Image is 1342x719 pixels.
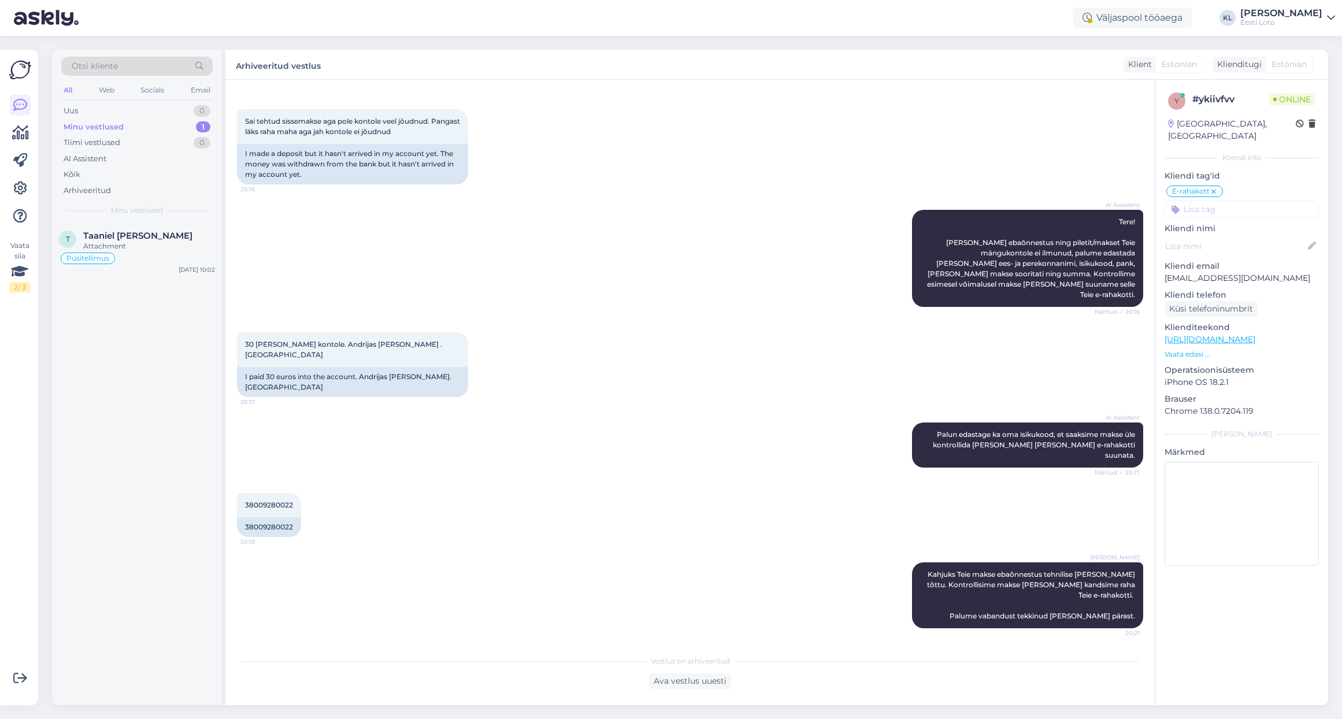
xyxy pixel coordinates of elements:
[179,265,215,274] div: [DATE] 10:02
[245,340,444,359] span: 30 [PERSON_NAME] kontole. Andrijas [PERSON_NAME] . [GEOGRAPHIC_DATA]
[1165,260,1319,272] p: Kliendi email
[237,144,468,184] div: I made a deposit but it hasn't arrived in my account yet. The money was withdrawn from the bank b...
[240,538,284,546] span: 20:18
[83,231,192,241] span: Taaniel Tippi
[9,240,30,292] div: Vaata siia
[1073,8,1192,28] div: Väljaspool tööaega
[1090,553,1140,562] span: [PERSON_NAME]
[1165,349,1319,360] p: Vaata edasi ...
[9,282,30,292] div: 2 / 3
[1240,9,1335,27] a: [PERSON_NAME]Eesti Loto
[1219,10,1236,26] div: KL
[1269,93,1315,106] span: Online
[64,105,78,117] div: Uus
[240,398,284,406] span: 20:17
[64,121,124,133] div: Minu vestlused
[64,153,106,165] div: AI Assistent
[1240,18,1322,27] div: Eesti Loto
[237,517,301,537] div: 38009280022
[1213,58,1262,71] div: Klienditugi
[66,255,109,262] span: Püsitellimus
[196,121,210,133] div: 1
[237,367,468,397] div: I paid 30 euros into the account. Andrijas [PERSON_NAME]. [GEOGRAPHIC_DATA]
[649,673,731,689] div: Ava vestlus uuesti
[111,205,163,216] span: Minu vestlused
[138,83,166,98] div: Socials
[236,57,321,72] label: Arhiveeritud vestlus
[9,59,31,81] img: Askly Logo
[64,185,111,197] div: Arhiveeritud
[1165,289,1319,301] p: Kliendi telefon
[1096,201,1140,209] span: AI Assistent
[1165,170,1319,182] p: Kliendi tag'id
[83,241,215,251] div: Attachment
[1165,223,1319,235] p: Kliendi nimi
[1096,629,1140,638] span: 20:21
[194,105,210,117] div: 0
[1168,118,1296,142] div: [GEOGRAPHIC_DATA], [GEOGRAPHIC_DATA]
[933,430,1137,459] span: Palun edastage ka oma isikukood, et saaksime makse üle kontrollida [PERSON_NAME] [PERSON_NAME] e-...
[97,83,117,98] div: Web
[1174,97,1179,105] span: y
[1095,307,1140,316] span: Nähtud ✓ 20:16
[651,656,730,666] span: Vestlus on arhiveeritud
[1165,405,1319,417] p: Chrome 138.0.7204.119
[1165,301,1258,317] div: Küsi telefoninumbrit
[1172,188,1210,195] span: E-rahakott
[1165,364,1319,376] p: Operatsioonisüsteem
[64,169,80,180] div: Kõik
[1165,334,1255,344] a: [URL][DOMAIN_NAME]
[1165,446,1319,458] p: Märkmed
[1165,272,1319,284] p: [EMAIL_ADDRESS][DOMAIN_NAME]
[1095,468,1140,477] span: Nähtud ✓ 20:17
[1162,58,1197,71] span: Estonian
[1240,9,1322,18] div: [PERSON_NAME]
[245,117,462,136] span: Sai tehtud sissemakse aga pole kontole veel jõudnud. Pangast läks raha maha aga jah kontole ei jõ...
[245,501,293,509] span: 38009280022
[188,83,213,98] div: Email
[1165,393,1319,405] p: Brauser
[64,137,120,149] div: Tiimi vestlused
[66,235,70,243] span: T
[1192,92,1269,106] div: # ykiivfvv
[1271,58,1307,71] span: Estonian
[194,137,210,149] div: 0
[927,570,1137,620] span: Kahjuks Teie makse ebaõnnestus tehnilise [PERSON_NAME] tõttu. Kontrollisime makse [PERSON_NAME] k...
[1165,321,1319,333] p: Klienditeekond
[1165,153,1319,163] div: Kliendi info
[1165,376,1319,388] p: iPhone OS 18.2.1
[1165,240,1306,253] input: Lisa nimi
[1096,413,1140,422] span: AI Assistent
[1124,58,1152,71] div: Klient
[1165,201,1319,218] input: Lisa tag
[1165,429,1319,439] div: [PERSON_NAME]
[72,60,118,72] span: Otsi kliente
[240,185,284,194] span: 20:16
[61,83,75,98] div: All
